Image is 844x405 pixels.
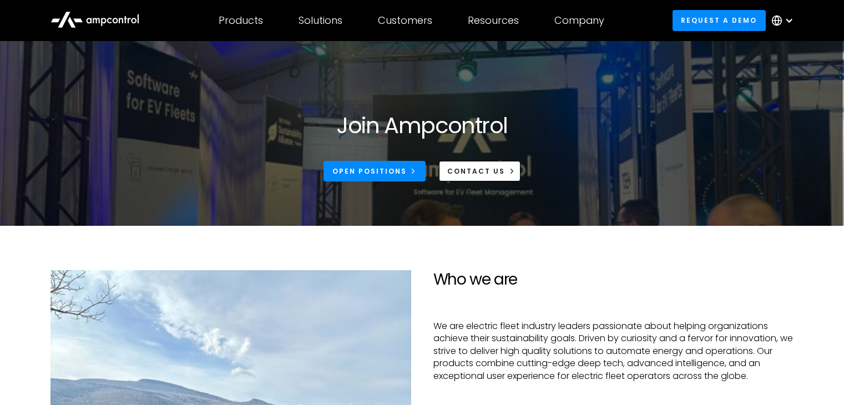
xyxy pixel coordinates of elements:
[324,161,426,181] a: Open Positions
[219,14,263,27] div: Products
[554,14,604,27] div: Company
[299,14,342,27] div: Solutions
[378,14,432,27] div: Customers
[433,320,794,382] p: We are electric fleet industry leaders passionate about helping organizations achieve their susta...
[433,270,794,289] h2: Who we are
[332,166,407,176] div: Open Positions
[336,112,507,139] h1: Join Ampcontrol
[468,14,519,27] div: Resources
[447,166,505,176] div: CONTACT US
[673,10,766,31] a: Request a demo
[439,161,520,181] a: CONTACT US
